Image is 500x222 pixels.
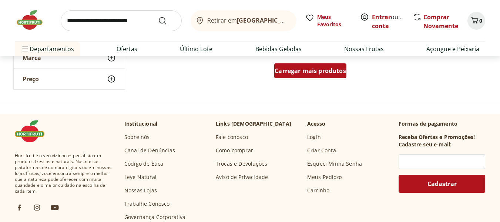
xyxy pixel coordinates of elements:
[124,213,186,221] a: Governança Corporativa
[399,133,475,141] h3: Receba Ofertas e Promoções!
[305,13,351,28] a: Meus Favoritos
[124,160,163,168] a: Código de Ética
[14,47,125,68] button: Marca
[216,133,248,141] a: Fale conosco
[372,13,391,21] a: Entrar
[275,68,346,74] span: Carregar mais produtos
[124,133,150,141] a: Sobre nós
[216,173,268,181] a: Aviso de Privacidade
[33,203,41,212] img: ig
[61,10,182,31] input: search
[50,203,59,212] img: ytb
[479,17,482,24] span: 0
[124,120,157,127] p: Institucional
[399,141,452,148] h3: Cadastre seu e-mail:
[124,173,157,181] a: Leve Natural
[307,160,362,168] a: Esqueci Minha Senha
[399,120,485,127] p: Formas de pagamento
[216,120,291,127] p: Links [DEMOGRAPHIC_DATA]
[180,44,212,53] a: Último Lote
[237,16,362,24] b: [GEOGRAPHIC_DATA]/[GEOGRAPHIC_DATA]
[158,16,176,25] button: Submit Search
[216,147,253,154] a: Como comprar
[21,40,74,58] span: Departamentos
[21,40,30,58] button: Menu
[423,13,458,30] a: Comprar Novamente
[426,44,479,53] a: Açougue e Peixaria
[124,187,157,194] a: Nossas Lojas
[399,175,485,193] button: Cadastrar
[427,181,457,187] span: Cadastrar
[124,147,175,154] a: Canal de Denúncias
[117,44,137,53] a: Ofertas
[467,12,485,30] button: Carrinho
[274,63,346,81] a: Carregar mais produtos
[307,173,343,181] a: Meus Pedidos
[124,200,170,208] a: Trabalhe Conosco
[23,75,39,83] span: Preço
[23,54,41,62] span: Marca
[307,133,321,141] a: Login
[307,120,325,127] p: Acesso
[15,9,52,31] img: Hortifruti
[255,44,302,53] a: Bebidas Geladas
[15,120,52,142] img: Hortifruti
[372,13,413,30] a: Criar conta
[344,44,384,53] a: Nossas Frutas
[15,153,113,194] span: Hortifruti é o seu vizinho especialista em produtos frescos e naturais. Nas nossas plataformas de...
[372,13,405,30] span: ou
[317,13,351,28] span: Meus Favoritos
[191,10,296,31] button: Retirar em[GEOGRAPHIC_DATA]/[GEOGRAPHIC_DATA]
[216,160,267,168] a: Trocas e Devoluções
[307,147,336,154] a: Criar Conta
[14,69,125,89] button: Preço
[207,17,289,24] span: Retirar em
[307,187,329,194] a: Carrinho
[15,203,24,212] img: fb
